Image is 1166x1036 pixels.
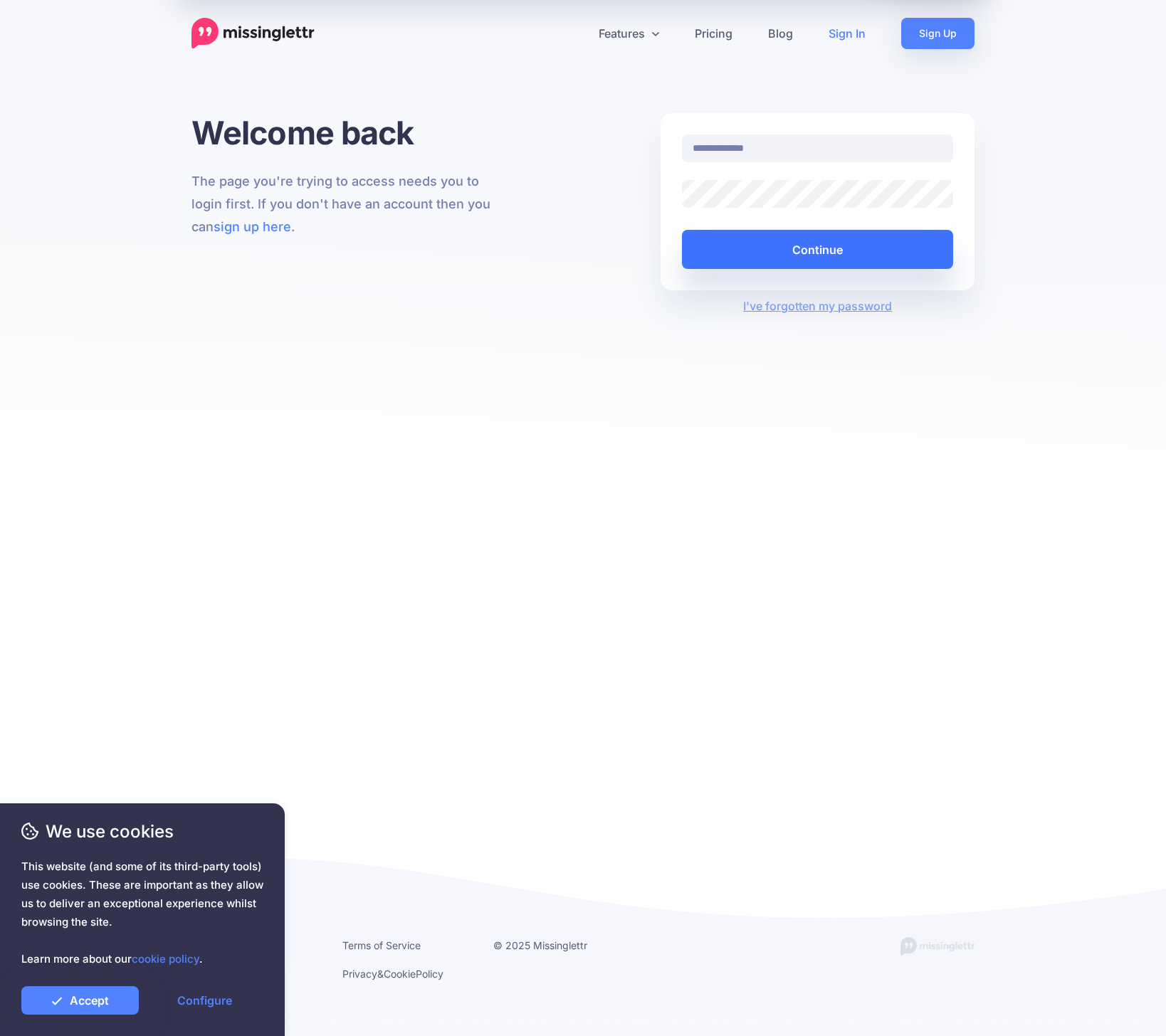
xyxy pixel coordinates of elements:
p: The page you're trying to access needs you to login first. If you don't have an account then you ... [191,170,505,238]
span: We use cookies [21,819,263,844]
a: Configure [146,986,263,1015]
a: Sign Up [901,18,975,49]
a: I've forgotten my password [743,299,892,313]
a: Sign In [811,18,883,49]
li: © 2025 Missinglettr [493,936,623,954]
button: Continue [682,230,953,269]
a: Terms of Service [342,939,421,951]
h1: Welcome back [191,113,505,152]
a: cookie policy [132,952,199,966]
li: & Policy [342,965,472,983]
span: This website (and some of its third-party tools) use cookies. These are important as they allow u... [21,857,263,968]
a: Privacy [342,968,377,980]
a: Cookie [384,968,416,980]
a: sign up here [214,219,291,234]
a: Features [581,18,677,49]
a: Blog [750,18,811,49]
a: Pricing [677,18,750,49]
a: Accept [21,986,139,1015]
